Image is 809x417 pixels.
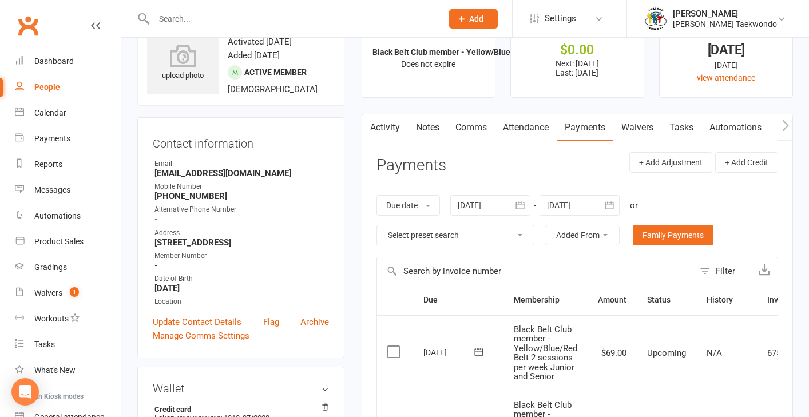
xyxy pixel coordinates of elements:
[34,288,62,297] div: Waivers
[495,114,557,141] a: Attendance
[147,44,219,82] div: upload photo
[362,114,408,141] a: Activity
[11,378,39,406] div: Open Intercom Messenger
[423,343,476,361] div: [DATE]
[670,59,782,72] div: [DATE]
[15,49,121,74] a: Dashboard
[34,82,60,92] div: People
[15,358,121,383] a: What's New
[34,340,55,349] div: Tasks
[701,114,770,141] a: Automations
[557,114,613,141] a: Payments
[545,6,576,31] span: Settings
[244,67,307,77] span: Active member
[150,11,434,27] input: Search...
[613,114,661,141] a: Waivers
[376,157,446,174] h3: Payments
[545,225,620,245] button: Added From
[408,114,447,141] a: Notes
[228,37,292,47] time: Activated [DATE]
[154,260,329,271] strong: -
[715,152,778,173] button: + Add Credit
[670,44,782,56] div: [DATE]
[644,7,667,30] img: thumb_image1638236014.png
[154,405,323,414] strong: Credit card
[514,324,577,382] span: Black Belt Club member - Yellow/Blue/Red Belt 2 sessions per week Junior and Senior
[34,263,67,272] div: Gradings
[503,285,588,315] th: Membership
[228,50,280,61] time: Added [DATE]
[588,285,637,315] th: Amount
[15,152,121,177] a: Reports
[34,211,81,220] div: Automations
[469,14,483,23] span: Add
[521,59,633,77] p: Next: [DATE] Last: [DATE]
[633,225,713,245] a: Family Payments
[697,73,755,82] a: view attendance
[34,366,76,375] div: What's New
[34,185,70,194] div: Messages
[521,44,633,56] div: $0.00
[228,84,318,94] span: [DEMOGRAPHIC_DATA]
[449,9,498,29] button: Add
[153,329,249,343] a: Manage Comms Settings
[154,215,329,225] strong: -
[647,348,686,358] span: Upcoming
[673,19,777,29] div: [PERSON_NAME] Taekwondo
[154,204,329,215] div: Alternative Phone Number
[15,255,121,280] a: Gradings
[15,203,121,229] a: Automations
[34,237,84,246] div: Product Sales
[154,273,329,284] div: Date of Birth
[377,257,694,285] input: Search by invoice number
[629,152,712,173] button: + Add Adjustment
[300,315,329,329] a: Archive
[637,285,696,315] th: Status
[696,285,757,315] th: History
[661,114,701,141] a: Tasks
[707,348,722,358] span: N/A
[15,332,121,358] a: Tasks
[34,108,66,117] div: Calendar
[447,114,495,141] a: Comms
[376,195,440,216] button: Due date
[70,287,79,297] span: 1
[372,47,536,57] strong: Black Belt Club member - Yellow/Blue/Red ...
[716,264,735,278] div: Filter
[15,126,121,152] a: Payments
[630,198,638,212] div: or
[153,382,329,395] h3: Wallet
[15,100,121,126] a: Calendar
[154,228,329,239] div: Address
[15,306,121,332] a: Workouts
[154,168,329,178] strong: [EMAIL_ADDRESS][DOMAIN_NAME]
[263,315,279,329] a: Flag
[34,314,69,323] div: Workouts
[153,133,329,150] h3: Contact information
[588,315,637,391] td: $69.00
[694,257,751,285] button: Filter
[14,11,42,40] a: Clubworx
[34,57,74,66] div: Dashboard
[34,134,70,143] div: Payments
[15,280,121,306] a: Waivers 1
[15,177,121,203] a: Messages
[154,251,329,261] div: Member Number
[154,237,329,248] strong: [STREET_ADDRESS]
[154,181,329,192] div: Mobile Number
[154,191,329,201] strong: [PHONE_NUMBER]
[154,158,329,169] div: Email
[15,229,121,255] a: Product Sales
[15,74,121,100] a: People
[401,59,455,69] span: Does not expire
[153,315,241,329] a: Update Contact Details
[154,283,329,293] strong: [DATE]
[413,285,503,315] th: Due
[34,160,62,169] div: Reports
[154,296,329,307] div: Location
[673,9,777,19] div: [PERSON_NAME]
